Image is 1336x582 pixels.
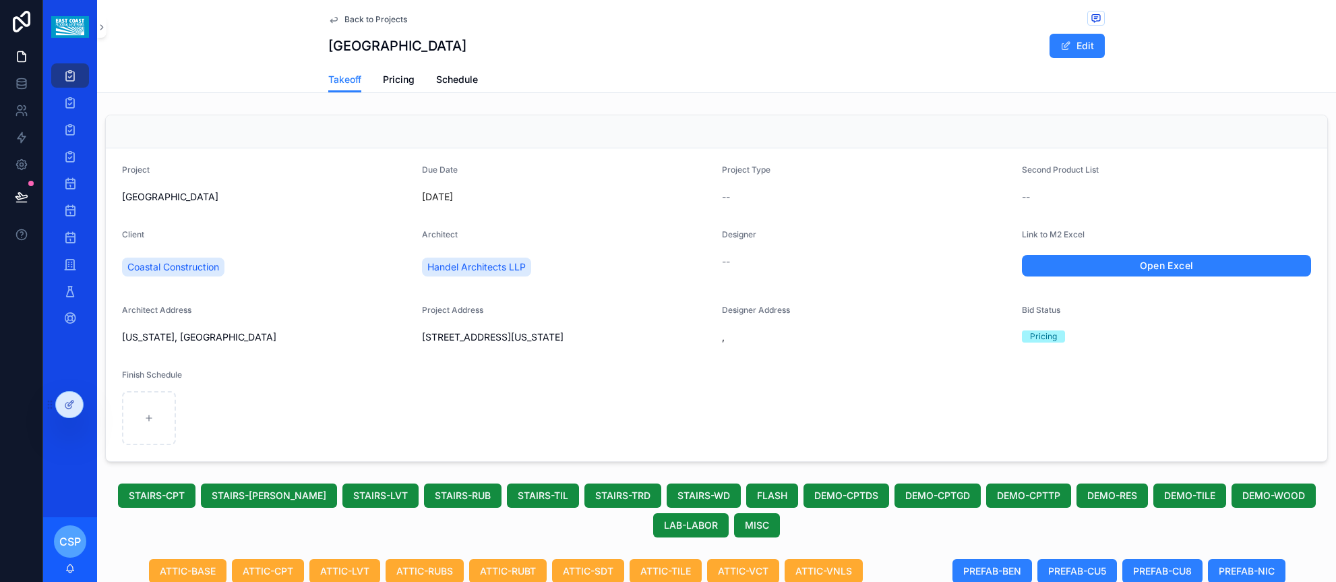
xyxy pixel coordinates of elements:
span: DEMO-CPTTP [997,489,1060,502]
button: STAIRS-TRD [584,484,661,508]
span: CSP [59,533,81,550]
button: STAIRS-LVT [342,484,419,508]
span: -- [722,255,730,268]
span: DEMO-CPTGD [905,489,970,502]
button: STAIRS-RUB [424,484,502,508]
button: STAIRS-WD [667,484,741,508]
img: App logo [51,16,88,38]
span: Project [122,165,150,175]
span: Architect [422,229,458,239]
button: Edit [1050,34,1105,58]
button: DEMO-TILE [1153,484,1226,508]
span: DEMO-WOOD [1242,489,1305,502]
a: Takeoff [328,67,361,93]
span: ATTIC-VNLS [795,564,852,578]
button: DEMO-WOOD [1232,484,1316,508]
span: Designer Address [722,305,790,315]
span: ATTIC-TILE [640,564,691,578]
button: DEMO-CPTDS [803,484,889,508]
button: MISC [734,513,780,537]
span: Finish Schedule [122,370,182,380]
span: PREFAB-BEN [963,564,1021,578]
span: PREFAB-CU5 [1048,564,1106,578]
button: STAIRS-[PERSON_NAME] [201,484,337,508]
span: STAIRS-[PERSON_NAME] [212,489,326,502]
span: ATTIC-RUBT [480,564,536,578]
a: Coastal Construction [122,258,224,277]
span: ATTIC-LVT [320,564,369,578]
span: FLASH [757,489,787,502]
span: STAIRS-WD [677,489,730,502]
span: Coastal Construction [127,260,219,274]
a: Schedule [436,67,478,94]
div: scrollable content [43,54,97,348]
span: ATTIC-SDT [563,564,613,578]
span: Bid Status [1022,305,1060,315]
span: DEMO-CPTDS [814,489,878,502]
span: MISC [745,519,769,532]
a: Back to Projects [328,14,407,25]
span: ATTIC-BASE [160,564,216,578]
span: Project Address [422,305,483,315]
span: Designer [722,229,756,239]
h1: [GEOGRAPHIC_DATA] [328,36,466,55]
button: DEMO-CPTGD [894,484,981,508]
div: Pricing [1030,330,1057,343]
span: [US_STATE], [GEOGRAPHIC_DATA] [122,330,411,344]
span: PREFAB-NIC [1219,564,1275,578]
p: [DATE] [422,190,453,204]
span: -- [1022,190,1030,204]
span: STAIRS-LVT [353,489,408,502]
span: LAB-LABOR [664,519,718,532]
button: DEMO-RES [1076,484,1148,508]
span: Schedule [436,73,478,86]
span: , [722,330,1011,344]
span: STAIRS-TRD [595,489,650,502]
span: Due Date [422,165,458,175]
span: STAIRS-CPT [129,489,185,502]
span: STAIRS-RUB [435,489,491,502]
span: ATTIC-VCT [718,564,768,578]
span: Back to Projects [344,14,407,25]
button: FLASH [746,484,798,508]
span: Takeoff [328,73,361,86]
span: DEMO-TILE [1164,489,1215,502]
span: DEMO-RES [1087,489,1137,502]
a: Handel Architects LLP [422,258,531,277]
span: PREFAB-CU8 [1133,564,1192,578]
button: DEMO-CPTTP [986,484,1071,508]
span: Client [122,229,144,239]
button: STAIRS-CPT [118,484,195,508]
span: Pricing [383,73,415,86]
a: Pricing [383,67,415,94]
span: ATTIC-CPT [243,564,293,578]
span: [STREET_ADDRESS][US_STATE] [422,330,711,344]
span: Handel Architects LLP [427,260,526,274]
button: LAB-LABOR [653,513,729,537]
a: Open Excel [1022,255,1311,277]
span: Project Type [722,165,770,175]
span: Link to M2 Excel [1022,229,1085,239]
span: Second Product List [1022,165,1099,175]
span: ATTIC-RUBS [396,564,453,578]
span: STAIRS-TIL [518,489,568,502]
span: -- [722,190,730,204]
span: [GEOGRAPHIC_DATA] [122,190,411,204]
button: STAIRS-TIL [507,484,579,508]
span: Architect Address [122,305,191,315]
